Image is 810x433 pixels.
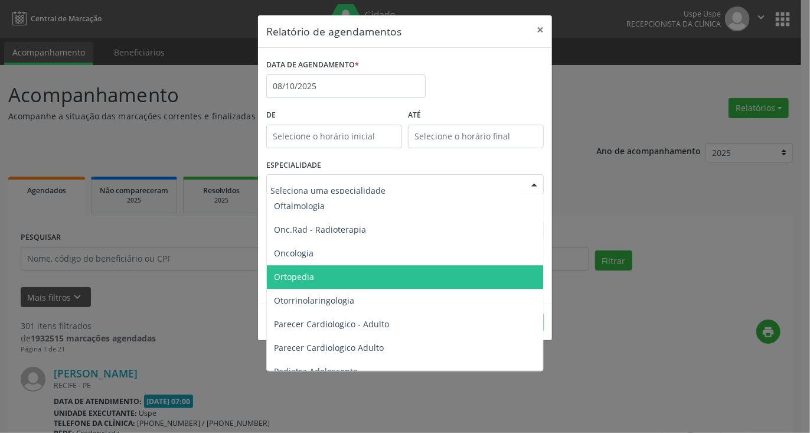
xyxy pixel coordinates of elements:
h5: Relatório de agendamentos [266,24,401,39]
span: Ortopedia [274,271,314,282]
label: ATÉ [408,106,544,125]
span: Oncologia [274,248,313,259]
label: DATA DE AGENDAMENTO [266,56,359,74]
input: Selecione o horário final [408,125,544,148]
button: Close [528,15,552,44]
input: Selecione o horário inicial [266,125,402,148]
input: Seleciona uma especialidade [270,178,520,202]
span: Onc.Rad - Radioterapia [274,224,366,235]
input: Selecione uma data ou intervalo [266,74,426,98]
span: Parecer Cardiologico Adulto [274,342,384,353]
span: Otorrinolaringologia [274,295,354,306]
label: De [266,106,402,125]
label: ESPECIALIDADE [266,157,321,175]
span: Pediatra Adolescente [274,366,358,377]
span: Parecer Cardiologico - Adulto [274,318,389,330]
span: Oftalmologia [274,200,325,211]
